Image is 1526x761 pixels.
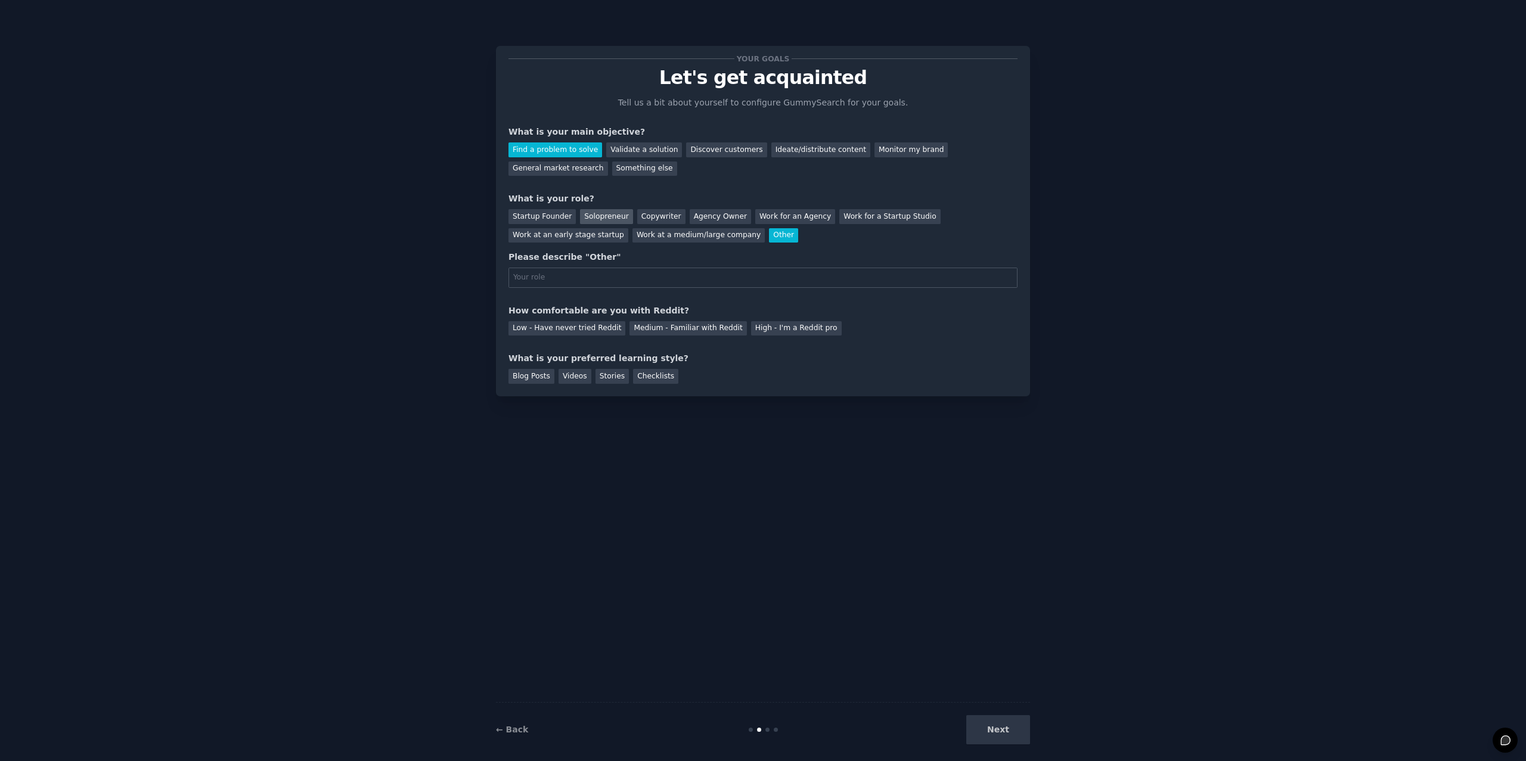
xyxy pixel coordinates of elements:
[508,321,625,336] div: Low - Have never tried Reddit
[496,725,528,734] a: ← Back
[508,209,576,224] div: Startup Founder
[595,369,629,384] div: Stories
[690,209,751,224] div: Agency Owner
[606,142,682,157] div: Validate a solution
[874,142,948,157] div: Monitor my brand
[734,52,792,65] span: Your goals
[508,305,1018,317] div: How comfortable are you with Reddit?
[755,209,835,224] div: Work for an Agency
[839,209,940,224] div: Work for a Startup Studio
[686,142,767,157] div: Discover customers
[751,321,842,336] div: High - I'm a Reddit pro
[508,142,602,157] div: Find a problem to solve
[508,352,1018,365] div: What is your preferred learning style?
[508,251,1018,263] div: Please describe "Other"
[559,369,591,384] div: Videos
[508,369,554,384] div: Blog Posts
[632,228,765,243] div: Work at a medium/large company
[612,161,677,176] div: Something else
[508,126,1018,138] div: What is your main objective?
[508,192,1018,205] div: What is your role?
[508,268,1018,288] input: Your role
[508,228,628,243] div: Work at an early stage startup
[613,97,913,109] p: Tell us a bit about yourself to configure GummySearch for your goals.
[629,321,746,336] div: Medium - Familiar with Reddit
[633,369,678,384] div: Checklists
[508,161,608,176] div: General market research
[771,142,870,157] div: Ideate/distribute content
[769,228,798,243] div: Other
[508,67,1018,88] p: Let's get acquainted
[580,209,632,224] div: Solopreneur
[637,209,686,224] div: Copywriter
